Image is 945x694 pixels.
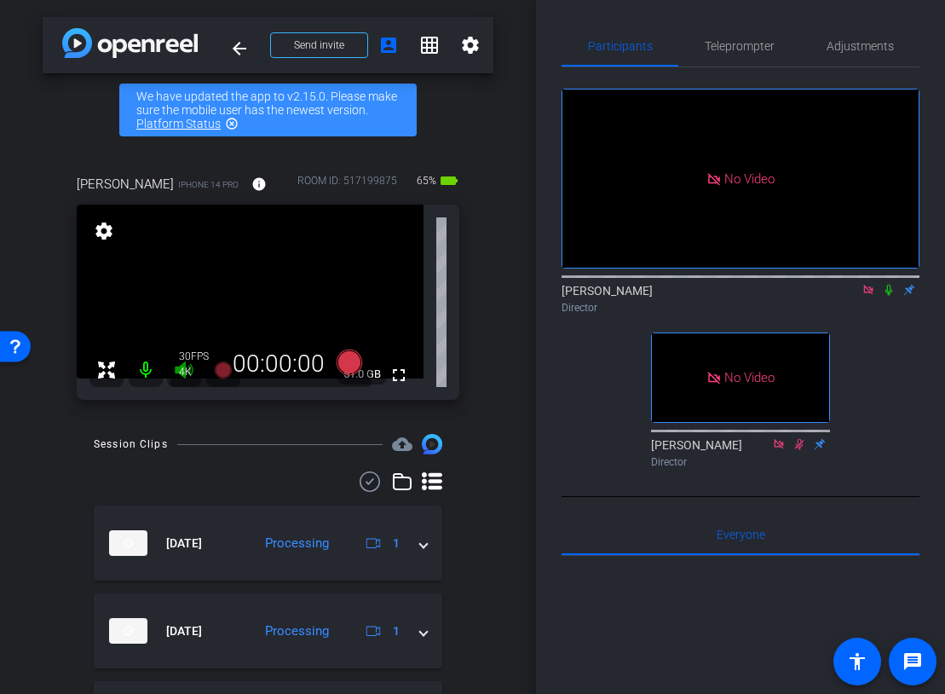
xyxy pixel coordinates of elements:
span: No Video [724,171,775,186]
div: 4K [179,365,222,379]
mat-icon: cloud_upload [392,434,412,454]
mat-icon: settings [460,35,481,55]
mat-icon: accessibility [847,651,867,672]
mat-expansion-panel-header: thumb-nail[DATE]Processing1 [94,506,442,581]
span: Participants [588,40,653,52]
mat-icon: account_box [378,35,399,55]
span: 65% [414,167,439,194]
span: [DATE] [166,622,202,640]
div: 00:00:00 [222,350,336,379]
span: Everyone [717,529,765,541]
span: No Video [724,370,775,385]
span: 1 [393,622,400,640]
mat-icon: fullscreen [389,365,409,385]
mat-icon: battery_std [439,171,459,191]
img: Session clips [422,434,442,454]
div: Session Clips [94,436,168,453]
div: [PERSON_NAME] [562,282,919,315]
div: Processing [256,622,337,641]
mat-icon: settings [92,221,116,241]
img: thumb-nail [109,530,147,556]
span: [PERSON_NAME] [77,175,174,194]
div: 30 [179,350,222,363]
div: Director [562,300,919,315]
mat-icon: arrow_back [229,38,250,59]
span: FPS [191,350,209,362]
img: thumb-nail [109,618,147,644]
span: [DATE] [166,535,202,552]
div: Processing [256,534,337,553]
div: Director [651,454,830,470]
div: We have updated the app to v2.15.0. Please make sure the mobile user has the newest version. [119,84,417,136]
mat-icon: message [902,651,923,672]
span: Destinations for your clips [392,434,412,454]
mat-expansion-panel-header: thumb-nail[DATE]Processing1 [94,593,442,668]
button: Send invite [270,32,368,58]
span: 1 [393,535,400,552]
a: Platform Status [136,117,221,130]
span: iPhone 14 Pro [178,178,239,191]
mat-icon: highlight_off [225,117,239,130]
div: ROOM ID: 517199875 [297,173,397,198]
span: Adjustments [827,40,894,52]
mat-icon: info [251,176,267,192]
span: Send invite [294,38,344,52]
mat-icon: grid_on [419,35,440,55]
span: Teleprompter [705,40,775,52]
div: [PERSON_NAME] [651,437,830,470]
img: app-logo [62,28,198,58]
